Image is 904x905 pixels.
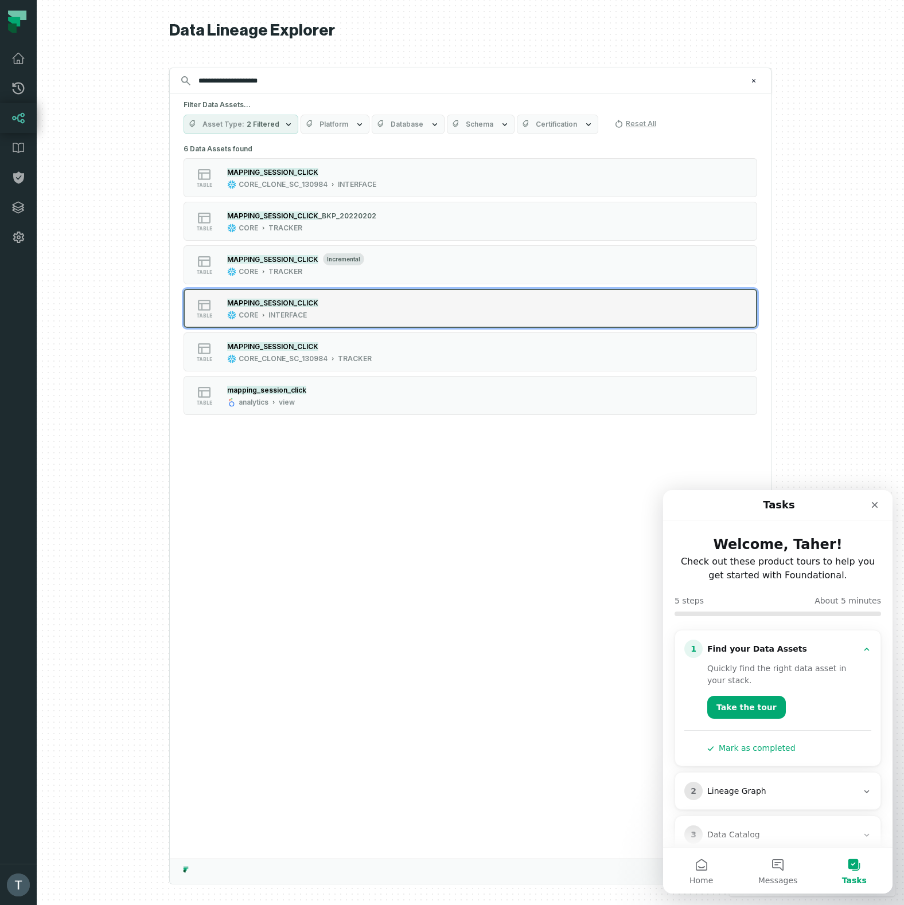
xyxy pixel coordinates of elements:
[268,311,307,320] div: INTERFACE
[184,332,757,371] button: tableCORE_CLONE_SC_130984TRACKER
[7,873,30,896] img: avatar of Taher Hekmatfar
[184,115,298,134] button: Asset Type2 Filtered
[184,245,757,284] button: tableincrementalCORETRACKER
[196,226,212,232] span: table
[663,490,893,894] iframe: Intercom live chat
[202,120,244,129] span: Asset Type
[184,100,757,109] h5: Filter Data Assets...
[196,269,212,275] span: table
[184,141,757,430] div: 6 Data Assets found
[318,211,376,220] span: _BKP_20220202
[239,180,328,189] div: CORE_CLONE_SC_130984
[239,354,328,363] div: CORE_CLONE_SC_130984
[227,168,318,177] mark: MAPPING_SESSION_CLICK
[170,141,771,859] div: Suggestions
[196,400,212,406] span: table
[466,120,493,129] span: Schema
[323,253,364,265] span: incremental
[338,180,376,189] div: INTERFACE
[184,158,757,197] button: tableCORE_CLONE_SC_130984INTERFACE
[169,21,771,41] h1: Data Lineage Explorer
[184,376,757,415] button: tableanalyticsview
[196,313,212,319] span: table
[536,120,577,129] span: Certification
[227,386,306,394] mark: mapping_session_click
[247,120,279,129] span: 2 Filtered
[372,115,445,134] button: Database
[268,224,302,233] div: TRACKER
[227,255,318,264] mark: MAPPING_SESSION_CLICK
[239,398,268,407] div: analytics
[227,342,318,351] mark: MAPPING_SESSION_CLICK
[239,311,258,320] div: CORE
[184,202,757,241] button: tableCORETRACKER
[391,120,423,129] span: Database
[268,267,302,276] div: TRACKER
[319,120,348,129] span: Platform
[227,211,318,220] mark: MAPPING_SESSION_CLICK
[517,115,598,134] button: Certification
[239,224,258,233] div: CORE
[279,398,295,407] div: view
[227,299,318,307] mark: MAPPING_SESSION_CLICK
[610,115,661,133] button: Reset All
[748,75,759,87] button: Clear search query
[301,115,369,134] button: Platform
[239,267,258,276] div: CORE
[184,289,757,328] button: tableCOREINTERFACE
[196,182,212,188] span: table
[338,354,372,363] div: TRACKER
[447,115,515,134] button: Schema
[196,356,212,362] span: table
